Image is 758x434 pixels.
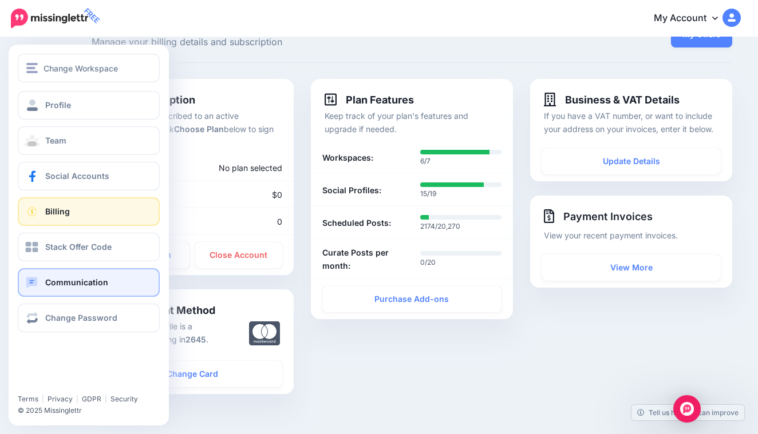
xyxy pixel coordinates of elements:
[673,395,701,423] div: Open Intercom Messenger
[322,286,502,312] a: Purchase Add-ons
[80,4,104,27] span: FREE
[544,93,680,106] h4: Business & VAT Details
[542,254,721,281] a: View More
[160,161,291,174] div: No plan selected
[325,93,414,106] h4: Plan Features
[277,217,282,226] span: 0
[76,395,78,403] span: |
[18,54,160,82] button: Change Workspace
[18,395,38,403] a: Terms
[26,63,38,73] img: menu.png
[420,156,502,167] p: 6/7
[544,109,718,136] p: If you have a VAT number, or want to include your address on your invoices, enter it below.
[44,62,118,75] span: Change Workspace
[322,246,404,272] b: Curate Posts per month:
[42,395,44,403] span: |
[642,5,741,33] a: My Account
[82,395,101,403] a: GDPR
[420,221,502,232] p: 2174/20,270
[18,91,160,120] a: Profile
[185,335,206,344] b: 2645
[195,242,282,268] a: Close Account
[18,405,168,416] li: © 2025 Missinglettr
[45,171,109,181] span: Social Accounts
[45,136,66,145] span: Team
[92,35,514,50] span: Manage your billing details and subscription
[18,268,160,297] a: Communication
[11,6,88,31] a: FREE
[544,209,718,223] h4: Payment Invoices
[631,405,744,420] a: Tell us how we can improve
[174,124,224,134] b: Choose Plan
[18,197,160,226] a: Billing
[325,109,499,136] p: Keep track of your plan's features and upgrade if needed.
[420,188,502,200] p: 15/19
[322,216,391,229] b: Scheduled Posts:
[11,9,88,28] img: Missinglettr
[322,151,373,164] b: Workspaces:
[18,126,160,155] a: Team
[110,395,138,403] a: Security
[45,313,117,322] span: Change Password
[18,378,106,389] iframe: Twitter Follow Button
[544,229,718,242] p: View your recent payment invoices.
[48,395,73,403] a: Privacy
[45,242,112,252] span: Stack Offer Code
[322,184,381,197] b: Social Profiles:
[18,304,160,332] a: Change Password
[103,361,282,387] a: Change Card
[105,109,280,149] p: You are not subscribed to an active subscription. Click below to sign up to one now.
[192,188,291,201] div: $0
[45,206,70,216] span: Billing
[542,148,721,174] a: Update Details
[45,100,71,110] span: Profile
[18,233,160,261] a: Stack Offer Code
[45,277,108,287] span: Communication
[420,257,502,268] p: 0/20
[18,162,160,190] a: Social Accounts
[105,395,107,403] span: |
